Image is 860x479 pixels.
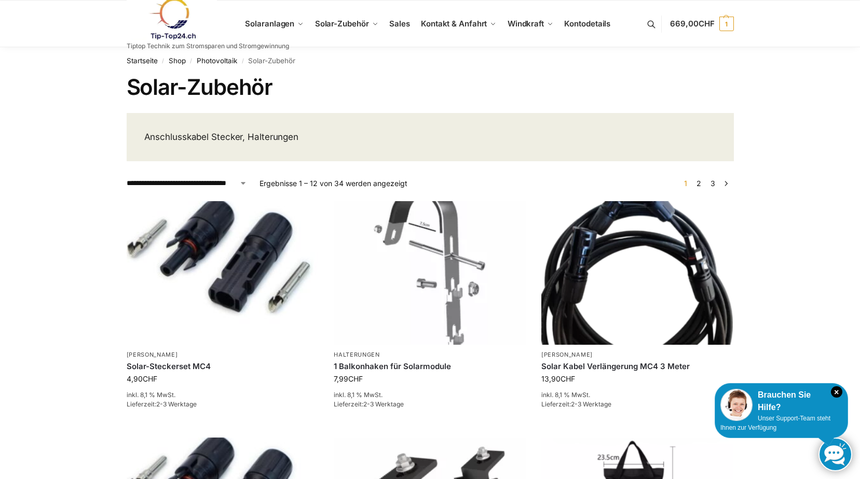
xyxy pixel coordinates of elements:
[831,386,842,398] i: Schließen
[720,389,753,421] img: Customer service
[503,1,558,47] a: Windkraft
[127,400,197,408] span: Lieferzeit:
[127,351,178,358] a: [PERSON_NAME]
[127,374,157,383] bdi: 4,90
[334,201,526,345] img: Balkonhaken für runde Handläufe
[561,374,575,383] span: CHF
[541,400,611,408] span: Lieferzeit:
[348,374,363,383] span: CHF
[564,19,610,29] span: Kontodetails
[541,201,733,345] img: Solar-Verlängerungskabel
[315,19,369,29] span: Solar-Zubehör
[417,1,501,47] a: Kontakt & Anfahrt
[311,1,383,47] a: Solar-Zubehör
[237,57,248,65] span: /
[541,390,733,400] p: inkl. 8,1 % MwSt.
[127,201,319,345] img: mc4 solarstecker
[571,400,611,408] span: 2-3 Werktage
[670,8,733,39] a: 669,00CHF 1
[385,1,414,47] a: Sales
[560,1,615,47] a: Kontodetails
[169,57,186,65] a: Shop
[389,19,410,29] span: Sales
[127,74,734,100] h1: Solar-Zubehör
[719,17,734,31] span: 1
[334,374,363,383] bdi: 7,99
[541,374,575,383] bdi: 13,90
[363,400,404,408] span: 2-3 Werktage
[127,178,247,189] select: Shop-Reihenfolge
[127,361,319,372] a: Solar-Steckerset MC4
[334,400,404,408] span: Lieferzeit:
[158,57,169,65] span: /
[127,43,289,49] p: Tiptop Technik zum Stromsparen und Stromgewinnung
[699,19,715,29] span: CHF
[720,389,842,414] div: Brauchen Sie Hilfe?
[541,361,733,372] a: Solar Kabel Verlängerung MC4 3 Meter
[694,179,704,188] a: Seite 2
[127,47,734,74] nav: Breadcrumb
[127,390,319,400] p: inkl. 8,1 % MwSt.
[260,178,407,189] p: Ergebnisse 1 – 12 von 34 werden angezeigt
[334,361,526,372] a: 1 Balkonhaken für Solarmodule
[186,57,197,65] span: /
[127,57,158,65] a: Startseite
[541,351,593,358] a: [PERSON_NAME]
[334,390,526,400] p: inkl. 8,1 % MwSt.
[143,374,157,383] span: CHF
[421,19,487,29] span: Kontakt & Anfahrt
[334,351,380,358] a: Halterungen
[720,415,830,431] span: Unser Support-Team steht Ihnen zur Verfügung
[156,400,197,408] span: 2-3 Werktage
[508,19,544,29] span: Windkraft
[197,57,237,65] a: Photovoltaik
[144,131,413,144] p: Anschlusskabel Stecker, Halterungen
[722,178,730,189] a: →
[681,179,690,188] span: Seite 1
[708,179,718,188] a: Seite 3
[678,178,733,189] nav: Produkt-Seitennummerierung
[670,19,714,29] span: 669,00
